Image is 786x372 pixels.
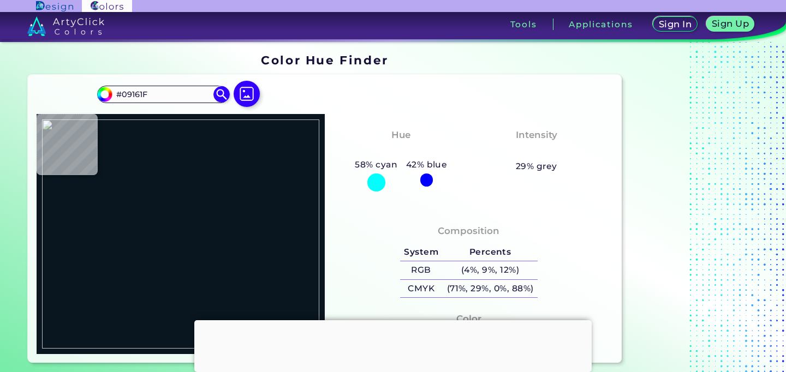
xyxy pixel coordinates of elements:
[400,243,443,261] h5: System
[511,145,562,158] h3: Medium
[443,280,538,298] h5: (71%, 29%, 0%, 88%)
[351,158,402,172] h5: 58% cyan
[659,20,691,29] h5: Sign In
[402,158,451,172] h5: 42% blue
[443,243,538,261] h5: Percents
[400,261,443,279] h5: RGB
[707,17,753,32] a: Sign Up
[391,127,410,143] h4: Hue
[27,16,104,36] img: logo_artyclick_colors_white.svg
[516,127,557,143] h4: Intensity
[234,81,260,107] img: icon picture
[36,1,73,11] img: ArtyClick Design logo
[443,261,538,279] h5: (4%, 9%, 12%)
[213,86,230,103] img: icon search
[569,20,633,28] h3: Applications
[261,52,388,68] h1: Color Hue Finder
[626,49,763,367] iframe: Advertisement
[42,119,319,348] img: 93094c1d-9557-495c-a657-3a0eee525dfe
[654,17,696,32] a: Sign In
[516,159,557,173] h5: 29% grey
[712,20,748,28] h5: Sign Up
[510,20,537,28] h3: Tools
[400,280,443,298] h5: CMYK
[456,311,481,327] h4: Color
[194,320,592,369] iframe: Advertisement
[370,145,432,158] h3: Cyan-Blue
[438,223,499,239] h4: Composition
[112,87,214,102] input: type color..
